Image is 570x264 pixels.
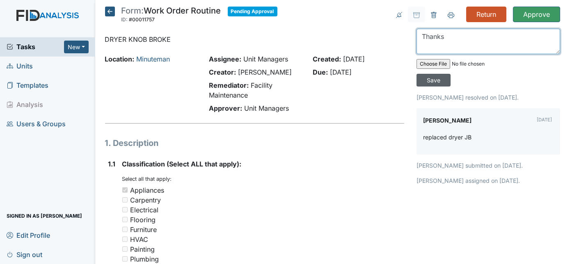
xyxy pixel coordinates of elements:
[121,6,144,16] span: Form:
[7,248,42,261] span: Sign out
[122,197,128,203] input: Carpentry
[417,93,560,102] p: [PERSON_NAME] resolved on [DATE].
[121,7,221,25] div: Work Order Routine
[122,207,128,212] input: Electrical
[122,160,242,168] span: Classification (Select ALL that apply):
[122,176,172,182] small: Select all that apply:
[108,159,116,169] label: 1.1
[64,41,89,53] button: New
[130,244,155,254] div: Painting
[121,16,128,23] span: ID:
[228,7,277,16] span: Pending Approval
[243,55,288,63] span: Unit Managers
[313,55,341,63] strong: Created:
[513,7,560,22] input: Approve
[7,79,48,92] span: Templates
[7,60,33,73] span: Units
[130,185,165,195] div: Appliances
[330,68,352,76] span: [DATE]
[209,55,241,63] strong: Assignee:
[244,104,289,112] span: Unit Managers
[105,137,405,149] h1: 1. Description
[7,118,66,130] span: Users & Groups
[417,74,451,86] input: Save
[137,55,170,63] a: Minuteman
[209,68,236,76] strong: Creator:
[130,205,159,215] div: Electrical
[417,176,560,185] p: [PERSON_NAME] assigned on [DATE].
[537,117,552,123] small: [DATE]
[130,234,149,244] div: HVAC
[129,16,155,23] span: #00011757
[7,229,50,241] span: Edit Profile
[130,225,157,234] div: Furniture
[122,227,128,232] input: Furniture
[122,256,128,262] input: Plumbing
[423,115,472,126] label: [PERSON_NAME]
[313,68,328,76] strong: Due:
[423,133,472,141] p: replaced dryer JB
[122,217,128,222] input: Flooring
[209,81,249,89] strong: Remediator:
[105,34,405,44] p: DRYER KNOB BROKE
[209,104,242,112] strong: Approver:
[7,42,64,52] a: Tasks
[122,237,128,242] input: HVAC
[238,68,292,76] span: [PERSON_NAME]
[105,55,135,63] strong: Location:
[130,254,159,264] div: Plumbing
[130,195,161,205] div: Carpentry
[130,215,156,225] div: Flooring
[122,187,128,193] input: Appliances
[7,209,82,222] span: Signed in as [PERSON_NAME]
[122,246,128,252] input: Painting
[417,161,560,170] p: [PERSON_NAME] submitted on [DATE].
[466,7,506,22] input: Return
[343,55,365,63] span: [DATE]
